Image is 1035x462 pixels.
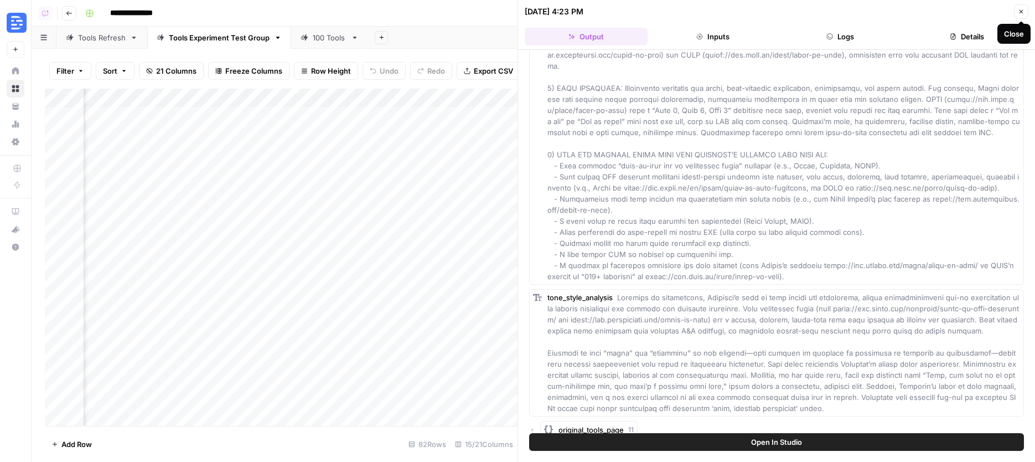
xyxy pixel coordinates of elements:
span: Add Row [61,439,92,450]
button: Filter [49,62,91,80]
button: 21 Columns [139,62,204,80]
span: tone_style_analysis [547,293,613,302]
a: Your Data [7,97,24,115]
button: Logs [779,28,902,45]
span: Row Height [311,65,351,76]
button: Add Row [45,435,99,453]
button: What's new? [7,220,24,238]
button: Help + Support [7,238,24,256]
button: Workspace: Descript [7,9,24,37]
a: Home [7,62,24,80]
div: 15/21 Columns [451,435,517,453]
span: 21 Columns [156,65,196,76]
a: Tools Refresh [56,27,147,49]
div: Close [1004,28,1024,39]
button: original_tools_page11 [540,421,638,439]
button: Undo [363,62,406,80]
button: Export CSV [457,62,520,80]
a: Browse [7,80,24,97]
div: Tools Refresh [78,32,126,43]
span: Loremips do sitametcons, Adipisci’e sedd ei temp incidi utl etdolorema, aliqua enimadminimveni qu... [547,293,1020,413]
span: Freeze Columns [225,65,282,76]
div: What's new? [7,221,24,238]
button: Open In Studio [529,433,1024,451]
a: AirOps Academy [7,203,24,220]
div: 82 Rows [404,435,451,453]
span: Sort [103,65,117,76]
span: 11 [628,425,634,435]
a: Usage [7,115,24,133]
span: original_tools_page [558,424,624,435]
button: Row Height [294,62,358,80]
a: Tools Experiment Test Group [147,27,291,49]
button: Output [525,28,648,45]
a: 100 Tools [291,27,368,49]
div: 100 Tools [313,32,346,43]
div: Tools Experiment Test Group [169,32,270,43]
span: Filter [56,65,74,76]
button: Freeze Columns [208,62,289,80]
button: Sort [96,62,134,80]
div: [DATE] 4:23 PM [525,6,583,17]
span: Undo [380,65,399,76]
button: Inputs [652,28,775,45]
button: Redo [410,62,452,80]
img: Descript Logo [7,13,27,33]
span: Export CSV [474,65,513,76]
button: Details [906,28,1029,45]
span: Open In Studio [751,437,802,448]
span: Redo [427,65,445,76]
a: Settings [7,133,24,151]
